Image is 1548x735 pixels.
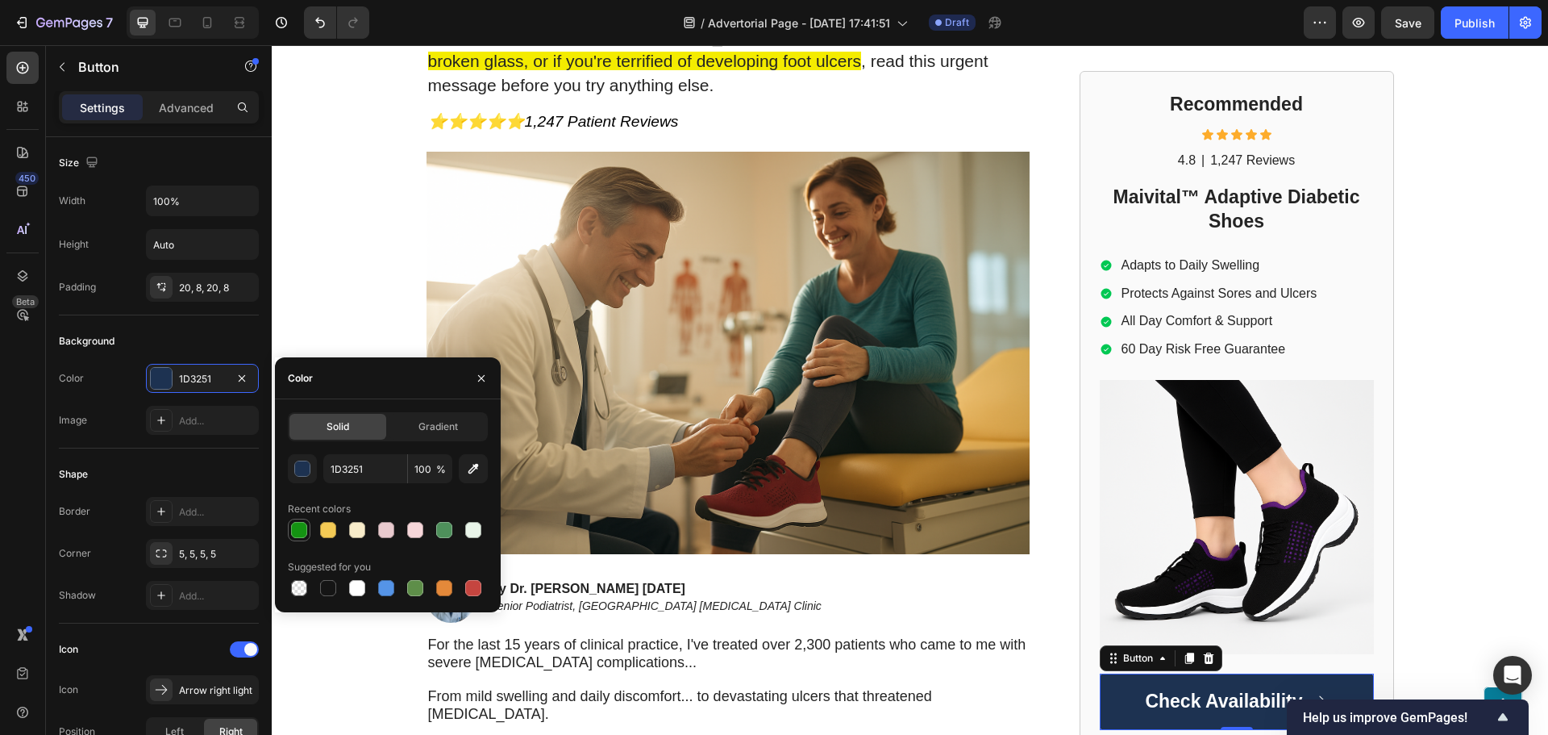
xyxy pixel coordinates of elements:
[155,528,204,578] img: gempages_582993552129131481-2fedd9f8-bc4a-45ac-b091-f7f3bfe6837e.png
[272,45,1548,735] iframe: Design area
[304,6,369,39] div: Undo/Redo
[59,152,102,174] div: Size
[708,15,890,31] span: Advertorial Page - [DATE] 17:41:51
[828,629,1102,685] a: Check Availability
[218,554,550,567] i: Senior Podiatrist, [GEOGRAPHIC_DATA] [MEDICAL_DATA] Clinic
[147,230,258,259] input: Auto
[59,413,87,428] div: Image
[1303,708,1513,727] button: Show survey - Help us improve GemPages!
[1395,16,1421,30] span: Save
[156,68,253,85] span: ⭐⭐⭐⭐⭐
[1303,710,1493,725] span: Help us improve GemPages!
[156,591,755,625] span: For the last 15 years of clinical practice, I've treated over 2,300 patients who came to me with ...
[6,6,120,39] button: 7
[59,504,90,519] div: Border
[12,295,39,308] div: Beta
[850,268,1046,285] p: All Day Comfort & Support
[218,537,414,550] strong: By Dr. [PERSON_NAME] [DATE]
[159,99,214,116] p: Advanced
[1454,15,1495,31] div: Publish
[930,107,933,124] p: |
[179,683,255,698] div: Arrow right light
[179,414,255,428] div: Add...
[147,186,258,215] input: Auto
[418,420,458,434] span: Gradient
[179,372,226,386] div: 1D3251
[59,334,114,349] div: Background
[59,237,89,252] div: Height
[155,106,758,509] img: gempages_582993552129131481-7bc1e457-1e0b-4d3a-a900-ee92b7449595.png
[15,172,39,185] div: 450
[850,240,1046,257] p: Protects Against Sores and Ulcers
[59,683,78,697] div: Icon
[327,420,349,434] span: Solid
[701,15,705,31] span: /
[179,589,255,603] div: Add...
[59,371,84,386] div: Color
[179,281,255,295] div: 20, 8, 20, 8
[80,99,125,116] p: Settings
[59,642,78,657] div: Icon
[906,107,924,124] p: 4.8
[945,15,969,30] span: Draft
[848,606,884,620] div: Button
[828,46,1102,73] h2: Recommended
[59,280,96,294] div: Padding
[59,467,88,482] div: Shape
[59,194,85,208] div: Width
[828,335,1102,609] img: gempages_582993552129131481-8a059a7a-e382-4509-b85d-b72e4d6755f0.png
[78,57,215,77] p: Button
[179,505,255,520] div: Add...
[288,371,313,386] div: Color
[828,139,1102,190] h2: Maivital™ Adaptive Diabetic Shoes
[323,454,407,483] input: Eg: FFFFFF
[1493,656,1532,695] div: Open Intercom Messenger
[288,560,371,574] div: Suggested for you
[436,462,446,477] span: %
[288,502,351,516] div: Recent colors
[938,107,1023,124] p: 1,247 Reviews
[59,546,91,561] div: Corner
[253,68,407,85] span: 1,247 Patient Reviews
[156,6,717,49] span: , read this urgent message before you try anything else.
[59,588,96,603] div: Shadow
[1441,6,1508,39] button: Publish
[179,547,255,562] div: 5, 5, 5, 5
[850,296,1046,313] p: 60 Day Risk Free Guarantee
[1381,6,1434,39] button: Save
[850,212,1046,229] p: Adapts to Daily Swelling
[106,13,113,32] p: 7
